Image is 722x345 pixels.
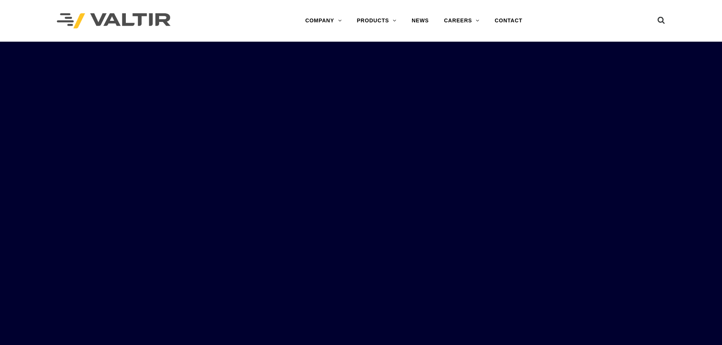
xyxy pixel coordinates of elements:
a: PRODUCTS [349,13,404,28]
img: Valtir [57,13,171,29]
a: CONTACT [487,13,530,28]
a: NEWS [404,13,436,28]
a: COMPANY [298,13,349,28]
a: CAREERS [436,13,487,28]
